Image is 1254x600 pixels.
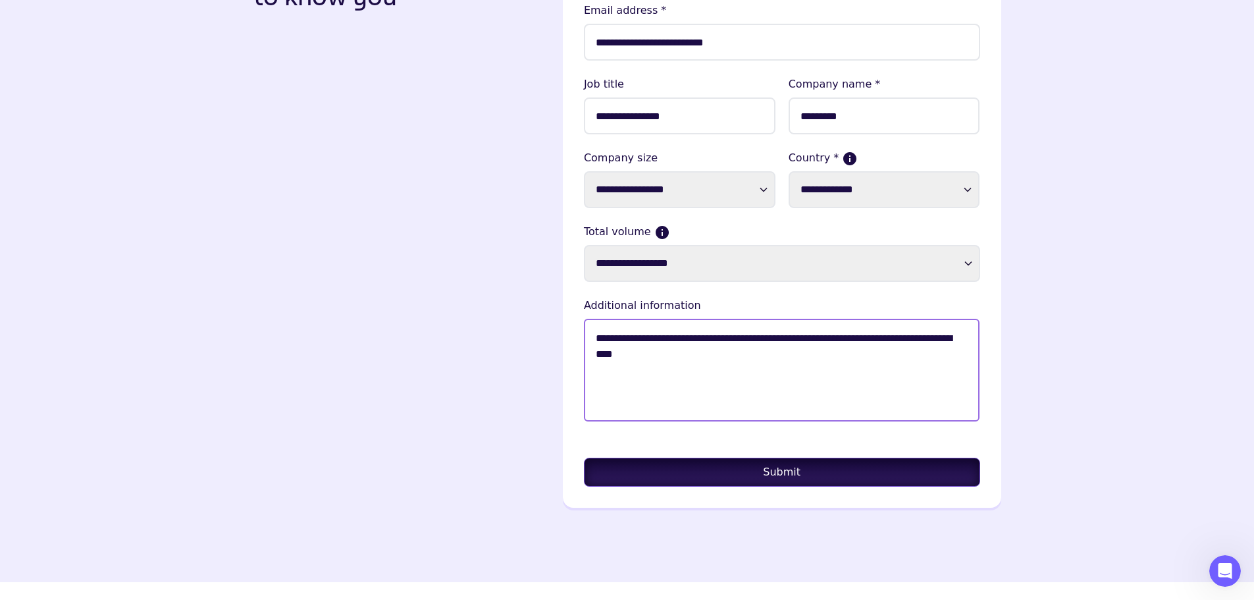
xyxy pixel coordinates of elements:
label: Company size [584,150,775,166]
label: Total volume [584,224,980,240]
lable: Job title [584,76,775,92]
lable: Email address * [584,3,980,18]
button: Current monthly volume your business makes in USD [656,227,668,238]
label: Country * [789,150,980,166]
lable: Company name * [789,76,980,92]
lable: Additional information [584,298,980,314]
button: If more than one country, please select where the majority of your sales come from. [844,153,856,165]
iframe: Intercom live chat [1209,555,1241,587]
button: Submit [584,458,980,487]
